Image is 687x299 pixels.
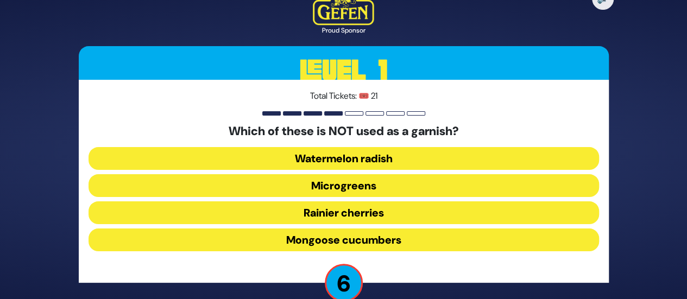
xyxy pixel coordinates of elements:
[89,124,599,138] h5: Which of these is NOT used as a garnish?
[89,201,599,224] button: Rainier cherries
[79,46,609,95] h3: Level 1
[89,174,599,197] button: Microgreens
[313,26,374,35] div: Proud Sponsor
[89,228,599,251] button: Mongoose cucumbers
[89,147,599,170] button: Watermelon radish
[89,90,599,103] p: Total Tickets: 🎟️ 21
